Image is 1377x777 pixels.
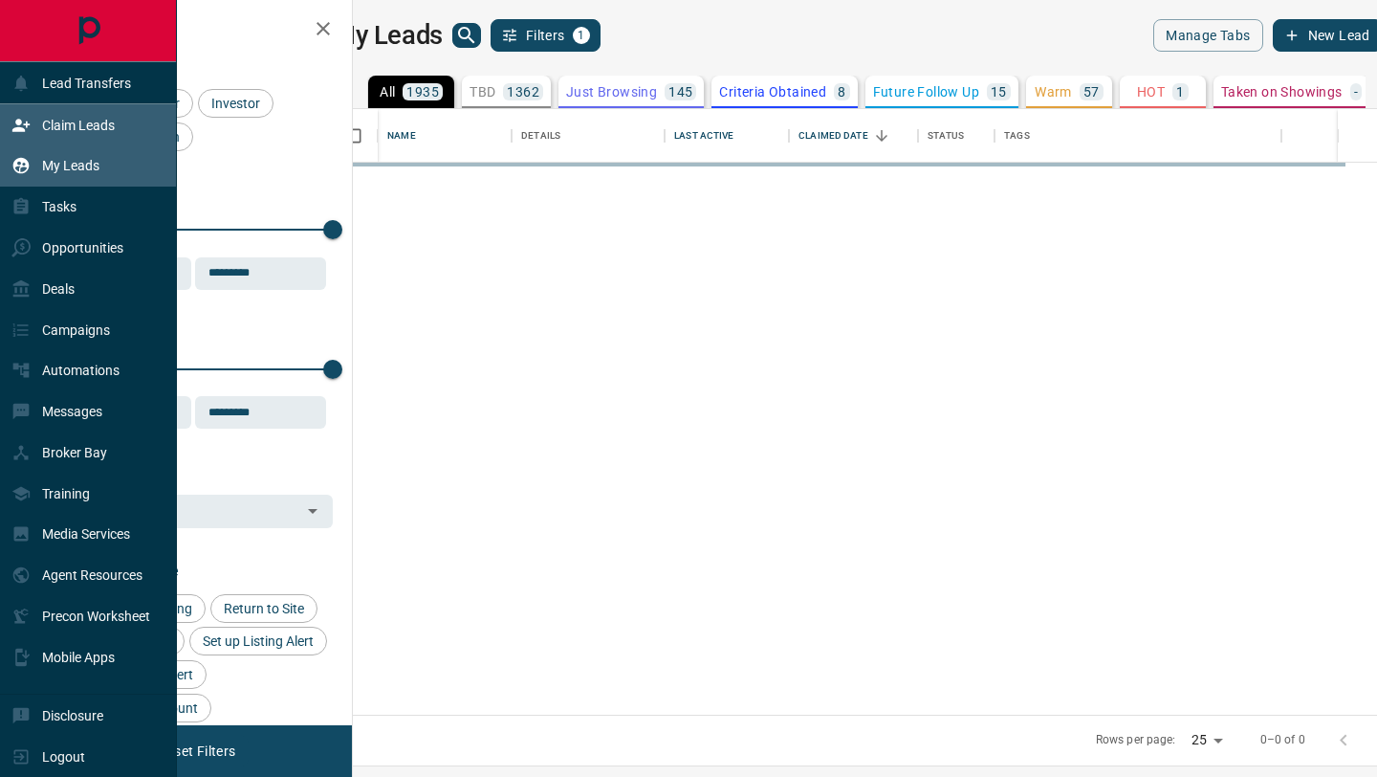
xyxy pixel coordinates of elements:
div: Set up Listing Alert [189,627,327,655]
button: search button [452,23,481,48]
p: - [1354,85,1358,99]
div: Details [521,109,560,163]
div: Claimed Date [789,109,918,163]
button: Sort [868,122,895,149]
p: 57 [1083,85,1100,99]
button: Reset Filters [145,735,248,767]
span: Return to Site [217,601,311,616]
p: 1935 [406,85,439,99]
div: Name [387,109,416,163]
p: TBD [470,85,495,99]
p: Just Browsing [566,85,657,99]
p: Future Follow Up [873,85,979,99]
h2: Filters [61,19,333,42]
p: 15 [991,85,1007,99]
p: HOT [1137,85,1165,99]
p: 0–0 of 0 [1260,732,1305,748]
span: Set up Listing Alert [196,633,320,649]
p: All [380,85,395,99]
div: Status [918,109,994,163]
p: 145 [668,85,692,99]
div: Investor [198,89,273,118]
button: Open [299,498,326,524]
p: Taken on Showings [1221,85,1343,99]
div: Last Active [665,109,789,163]
p: 1 [1176,85,1184,99]
div: 25 [1184,726,1230,754]
div: Last Active [674,109,733,163]
div: Details [512,109,665,163]
div: Claimed Date [798,109,868,163]
p: Warm [1035,85,1072,99]
div: Return to Site [210,594,317,623]
button: Filters1 [491,19,601,52]
p: Rows per page: [1096,732,1176,748]
button: Manage Tabs [1153,19,1262,52]
span: Investor [205,96,267,111]
span: 1 [575,29,588,42]
div: Status [928,109,964,163]
p: 1362 [507,85,539,99]
p: Criteria Obtained [719,85,826,99]
p: 8 [838,85,845,99]
h1: My Leads [333,20,443,51]
div: Tags [1004,109,1030,163]
div: Tags [994,109,1281,163]
div: Name [378,109,512,163]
